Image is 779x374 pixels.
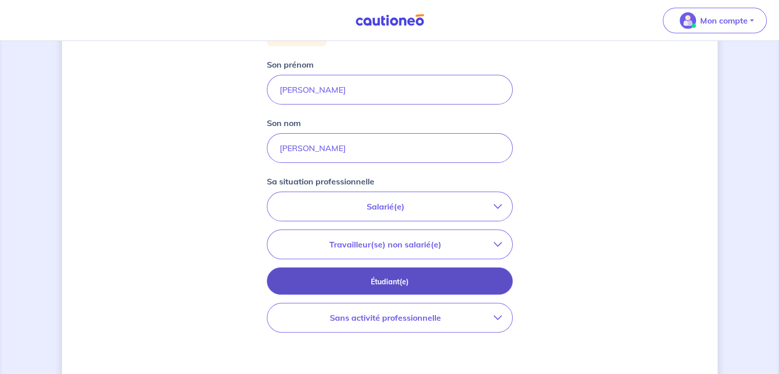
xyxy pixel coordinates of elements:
[267,230,512,259] button: Travailleur(se) non salarié(e)
[663,8,767,33] button: illu_account_valid_menu.svgMon compte
[267,133,513,163] input: Doe
[267,117,301,129] p: Son nom
[278,311,494,324] p: Sans activité professionnelle
[267,58,313,71] p: Son prénom
[267,75,513,105] input: John
[680,12,696,29] img: illu_account_valid_menu.svg
[278,238,494,251] p: Travailleur(se) non salarié(e)
[267,192,512,221] button: Salarié(e)
[267,175,374,188] p: Sa situation professionnelle
[700,14,748,27] p: Mon compte
[267,267,513,295] button: Étudiant(e)
[267,303,512,332] button: Sans activité professionnelle
[278,200,494,213] p: Salarié(e)
[351,14,428,27] img: Cautioneo
[280,276,500,287] p: Étudiant(e)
